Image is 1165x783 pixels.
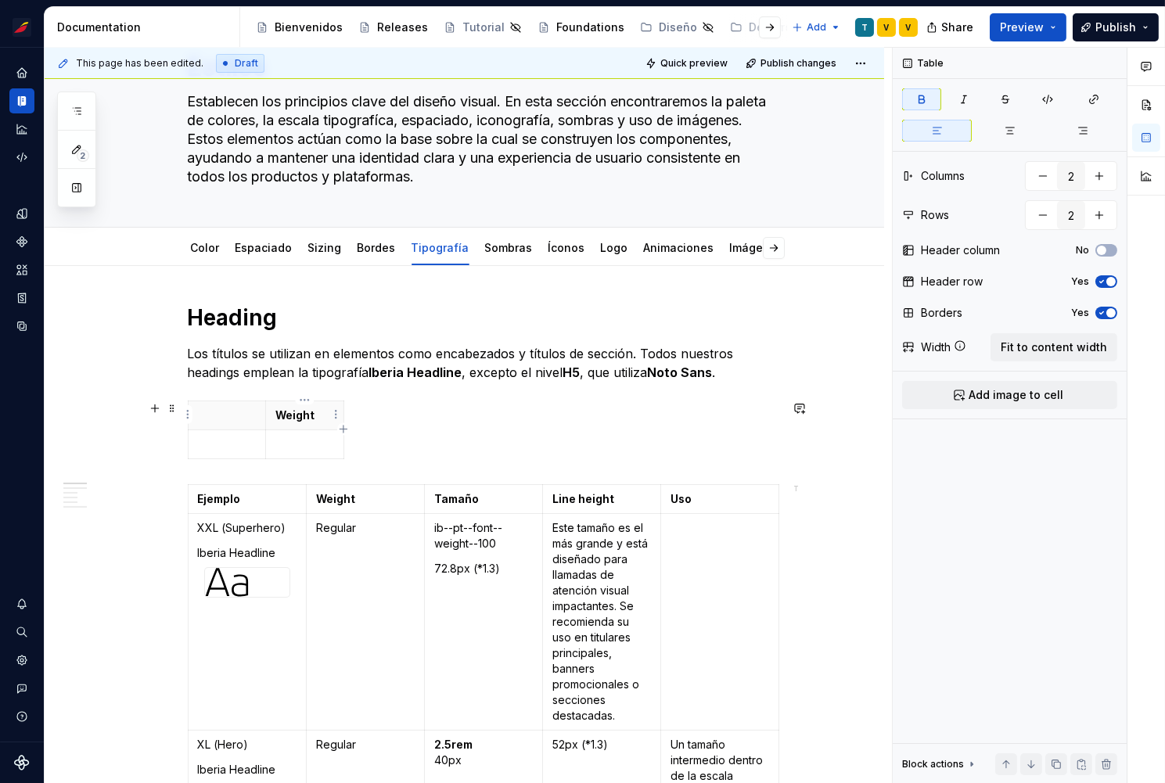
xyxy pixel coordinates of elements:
[660,57,728,70] span: Quick preview
[921,207,949,223] div: Rows
[316,737,415,752] p: Regular
[919,13,983,41] button: Share
[198,520,297,536] p: XXL (Superhero)
[861,21,868,34] div: T
[405,231,476,264] div: Tipografía
[9,620,34,645] button: Search ⌘K
[921,339,951,355] div: Width
[884,21,890,34] div: V
[9,60,34,85] div: Home
[57,20,233,35] div: Documentation
[921,242,1000,258] div: Header column
[9,145,34,170] a: Code automation
[198,545,297,561] p: Iberia Headline
[198,762,297,778] p: Iberia Headline
[552,492,614,505] strong: Line height
[921,274,983,289] div: Header row
[641,52,735,74] button: Quick preview
[1076,244,1089,257] label: No
[648,365,713,380] strong: Noto Sans
[724,231,790,264] div: Imágenes
[730,241,784,254] a: Imágenes
[941,20,973,35] span: Share
[185,231,226,264] div: Color
[671,492,692,505] strong: Uso
[302,231,348,264] div: Sizing
[316,492,355,505] strong: Weight
[563,365,581,380] strong: H5
[434,738,473,751] strong: 2.5rem
[542,231,591,264] div: Íconos
[552,737,651,752] p: 52px (*1.3)
[77,149,89,162] span: 2
[902,753,978,775] div: Block actions
[358,241,396,254] a: Bordes
[9,88,34,113] div: Documentation
[462,20,505,35] div: Tutorial
[760,57,836,70] span: Publish changes
[991,333,1117,361] button: Fit to content width
[601,241,628,254] a: Logo
[9,229,34,254] a: Components
[9,676,34,701] button: Contact support
[9,314,34,339] a: Data sources
[9,648,34,673] a: Settings
[316,520,415,536] p: Regular
[1000,20,1044,35] span: Preview
[191,241,220,254] a: Color
[741,52,843,74] button: Publish changes
[188,304,779,332] h1: Heading
[1095,20,1136,35] span: Publish
[308,241,342,254] a: Sizing
[434,520,533,551] p: ib--pt--font--weight--100
[9,201,34,226] a: Design tokens
[485,241,533,254] a: Sombras
[13,18,31,37] img: 55604660-494d-44a9-beb2-692398e9940a.png
[236,241,293,254] a: Espaciado
[9,591,34,616] button: Notifications
[902,758,964,770] div: Block actions
[188,344,779,382] p: Los títulos se utilizan en elementos como encabezados y títulos de sección. Todos nuestros headin...
[250,15,349,40] a: Bienvenidos
[205,568,249,597] img: 0e418b98-c39a-46ce-b85a-685528b1665b.svg
[198,492,241,505] strong: Ejemplo
[807,21,826,34] span: Add
[434,492,479,505] strong: Tamaño
[76,57,203,70] span: This page has been edited.
[229,231,299,264] div: Espaciado
[412,241,469,254] a: Tipografía
[250,12,784,43] div: Page tree
[9,257,34,282] a: Assets
[634,15,721,40] a: Diseño
[479,231,539,264] div: Sombras
[556,20,624,35] div: Foundations
[185,89,776,189] textarea: Establecen los principios clave del diseño visual. En esta sección encontraremos la paleta de col...
[990,13,1066,41] button: Preview
[377,20,428,35] div: Releases
[644,241,714,254] a: Animaciones
[235,57,258,70] span: Draft
[352,15,434,40] a: Releases
[552,520,651,724] p: Este tamaño es el más grande y está diseñado para llamadas de atención visual impactantes. Se rec...
[9,286,34,311] a: Storybook stories
[548,241,585,254] a: Íconos
[351,231,402,264] div: Bordes
[595,231,635,264] div: Logo
[659,20,697,35] div: Diseño
[14,755,30,770] svg: Supernova Logo
[921,305,962,321] div: Borders
[793,483,799,495] div: T
[275,20,343,35] div: Bienvenidos
[9,117,34,142] a: Analytics
[369,365,462,380] strong: Iberia Headline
